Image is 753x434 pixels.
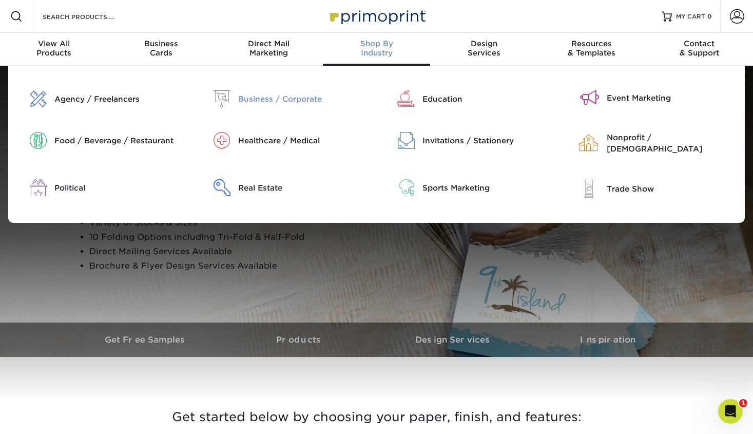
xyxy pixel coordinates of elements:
span: Direct Mail [215,39,323,48]
a: Resources& Templates [538,33,646,66]
a: Shop ByIndustry [323,33,431,66]
span: Resources [538,39,646,48]
span: Business [108,39,216,48]
a: DesignServices [430,33,538,66]
span: Contact [645,39,753,48]
a: Agency / Freelancers [16,90,185,107]
div: Education [422,93,553,105]
div: & Templates [538,39,646,58]
a: Contact& Support [645,33,753,66]
iframe: Intercom live chat [718,399,743,424]
div: Event Marketing [607,92,737,104]
div: Nonprofit / [DEMOGRAPHIC_DATA] [607,132,737,155]
div: Business / Corporate [238,93,369,105]
span: 1 [739,399,747,407]
div: Political [54,182,185,194]
div: Trade Show [607,183,737,195]
a: Healthcare / Medical [200,132,369,149]
a: BusinessCards [108,33,216,66]
a: Education [384,90,553,107]
div: & Support [645,39,753,58]
span: MY CART [676,12,705,21]
iframe: Google Customer Reviews [3,403,87,430]
div: Invitations / Stationery [422,135,553,146]
div: Healthcare / Medical [238,135,369,146]
input: SEARCH PRODUCTS..... [42,10,142,23]
a: Nonprofit / [DEMOGRAPHIC_DATA] [568,132,737,155]
div: Industry [323,39,431,58]
a: Sports Marketing [384,179,553,196]
span: Shop By [323,39,431,48]
div: Food / Beverage / Restaurant [54,135,185,146]
div: Agency / Freelancers [54,93,185,105]
div: Cards [108,39,216,58]
div: Services [430,39,538,58]
a: Business / Corporate [200,90,369,107]
a: Trade Show [568,179,737,198]
a: Food / Beverage / Restaurant [16,132,185,149]
span: Design [430,39,538,48]
a: Real Estate [200,179,369,196]
div: Marketing [215,39,323,58]
a: Political [16,179,185,196]
a: Event Marketing [568,90,737,105]
div: Real Estate [238,182,369,194]
div: Sports Marketing [422,182,553,194]
a: Direct MailMarketing [215,33,323,66]
a: Invitations / Stationery [384,132,553,149]
img: Primoprint [325,5,428,27]
span: 0 [707,13,712,20]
